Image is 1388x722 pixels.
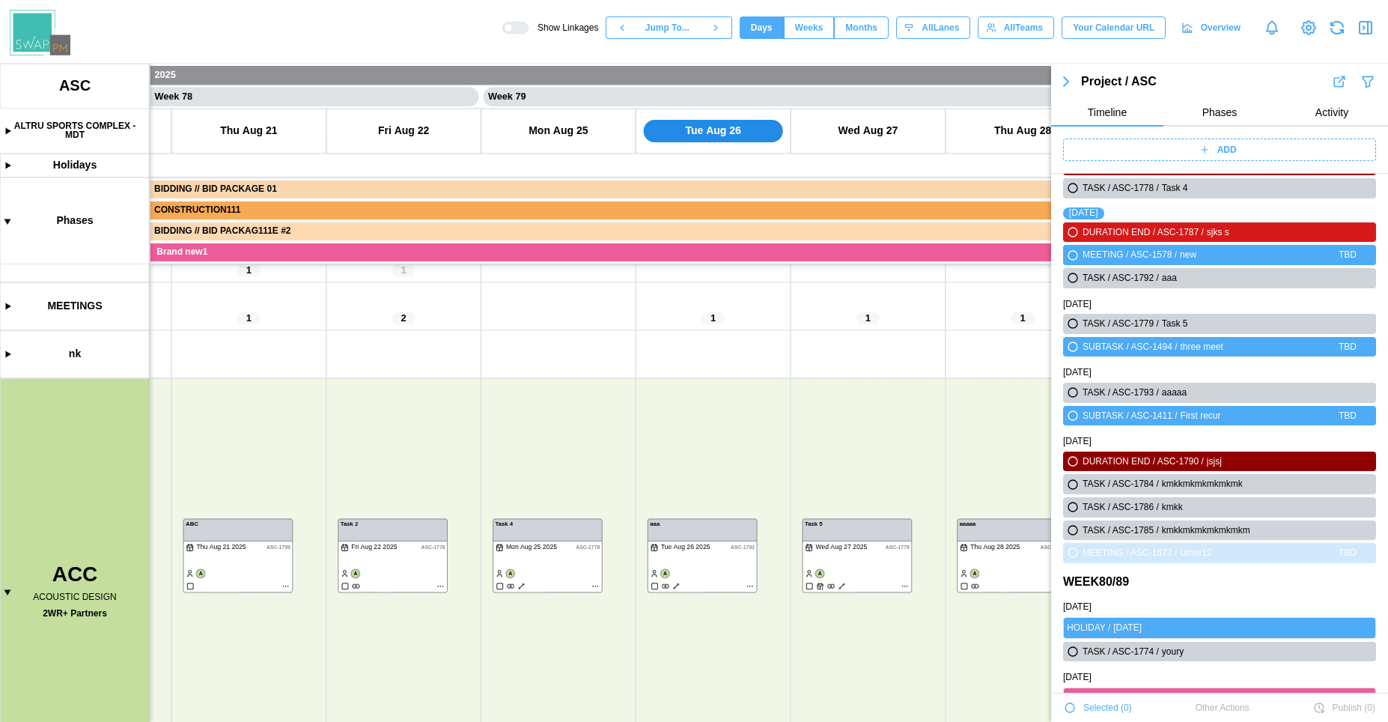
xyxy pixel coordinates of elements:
a: [DATE] [1063,600,1092,614]
a: [DATE] [1063,434,1092,449]
span: Days [751,17,773,38]
div: aaa [1162,271,1357,285]
a: [DATE] [1063,297,1092,312]
button: Refresh Grid [1327,17,1348,38]
div: TASK / ASC-1778 / [1083,181,1159,195]
span: Overview [1201,17,1241,38]
div: Project / ASC [1081,73,1331,91]
div: TASK / ASC-1786 / [1083,500,1159,515]
span: Activity [1315,107,1348,118]
div: Task 4 [1162,181,1357,195]
div: kmkkmkmkmkmkmk [1162,477,1357,491]
button: Selected (0) [1063,697,1133,719]
div: kmkk [1162,500,1357,515]
div: MILESTONE / [1067,691,1124,706]
span: Months [845,17,877,38]
span: Phases [1202,107,1238,118]
div: HOLIDAY / [1067,621,1110,635]
span: Jump To... [645,17,690,38]
div: TBD [1339,340,1357,354]
a: WEEK 80 / 89 [1063,573,1129,592]
div: three meet [1181,340,1336,354]
div: TASK / ASC-1779 / [1083,317,1159,331]
div: MEETING / ASC-1673 / [1083,546,1177,560]
div: TBD [1339,409,1357,423]
div: Labor Day [1113,621,1372,635]
div: 25% Brand new1 [1127,691,1356,706]
div: SUBTASK / ASC-1411 / [1083,409,1178,423]
div: TASK / ASC-1784 / [1083,477,1159,491]
a: [DATE] [1069,207,1098,218]
div: Task 5 [1162,317,1357,331]
button: Filter [1360,73,1376,90]
a: Notifications [1259,15,1285,40]
div: TASK / ASC-1793 / [1083,386,1159,400]
span: All Lanes [922,17,959,38]
div: new [1180,248,1336,262]
span: Timeline [1088,107,1127,118]
span: ADD [1217,139,1237,160]
button: Close Drawer [1355,17,1376,38]
div: sjks s [1207,225,1357,240]
div: aaaaa [1162,386,1357,400]
span: Your Calendar URL [1073,17,1154,38]
span: Show Linkages [529,22,598,34]
div: SUBTASK / ASC-1494 / [1083,340,1178,354]
a: [DATE] [1063,365,1092,380]
div: DURATION END / ASC-1790 / [1083,455,1204,469]
div: TBD [1339,248,1357,262]
span: All Teams [1004,17,1043,38]
div: TASK / ASC-1774 / [1083,645,1159,659]
div: TASK / ASC-1792 / [1083,271,1159,285]
a: [DATE] [1063,670,1092,685]
div: TASK / ASC-1785 / [1083,524,1159,538]
button: Export Results [1331,73,1348,90]
div: First recur [1181,409,1336,423]
div: MEETING / ASC-1578 / [1083,248,1177,262]
span: Selected ( 0 ) [1083,697,1132,718]
span: Weeks [795,17,824,38]
a: View Project [1298,17,1319,38]
div: Umar12 [1180,546,1336,560]
div: DURATION END / ASC-1787 / [1083,225,1204,240]
div: TBD [1339,546,1357,560]
div: kmkkmkmkmkmkmkm [1162,524,1357,538]
div: youry [1162,645,1357,659]
img: Swap PM Logo [10,10,70,55]
div: jsjsj [1207,455,1357,469]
